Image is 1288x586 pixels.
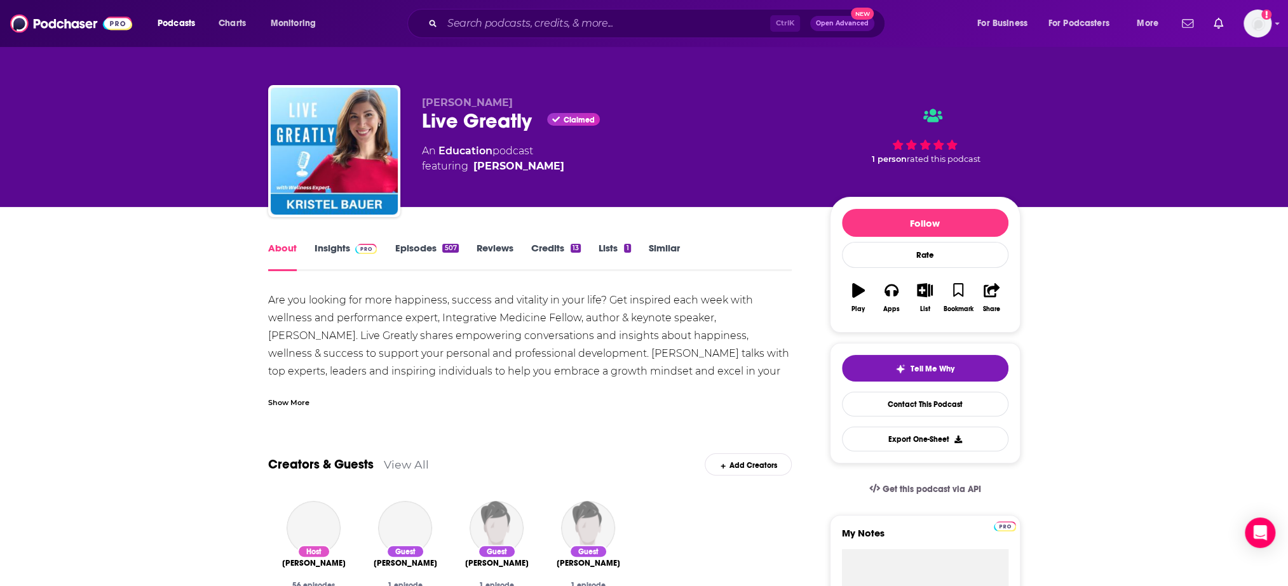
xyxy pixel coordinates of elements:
a: Kristel Bauer [287,501,341,555]
span: 1 person [872,154,907,164]
a: Creators & Guests [268,456,374,472]
span: featuring [422,159,564,174]
label: My Notes [842,527,1008,549]
a: Natasha Grano [378,501,432,555]
img: Kathy Oneto [470,501,524,555]
div: Guest [478,545,516,558]
a: Zach Mercurio [557,558,620,568]
a: Get this podcast via API [859,474,991,505]
button: Play [842,275,875,321]
span: Charts [219,15,246,32]
div: Add Creators [705,453,792,476]
span: Open Advanced [816,20,869,27]
a: Natasha Grano [374,558,437,568]
a: Similar [649,242,680,271]
span: [PERSON_NAME] [282,558,346,568]
img: tell me why sparkle [895,364,905,374]
span: [PERSON_NAME] [422,97,513,109]
div: Host [297,545,330,558]
a: Kristel Bauer [473,159,564,174]
svg: Add a profile image [1261,10,1271,20]
div: Rate [842,242,1008,268]
input: Search podcasts, credits, & more... [442,13,770,34]
span: Podcasts [158,15,195,32]
a: Charts [210,13,254,34]
button: tell me why sparkleTell Me Why [842,355,1008,382]
div: 507 [442,244,458,253]
a: Lists1 [599,242,630,271]
button: Show profile menu [1244,10,1271,37]
div: 1 [624,244,630,253]
span: rated this podcast [907,154,980,164]
a: Kristel Bauer [282,558,346,568]
a: Episodes507 [395,242,458,271]
button: open menu [1128,13,1174,34]
a: Show notifications dropdown [1177,13,1198,34]
button: List [908,275,941,321]
span: Claimed [564,117,595,123]
div: Guest [386,545,424,558]
span: [PERSON_NAME] [374,558,437,568]
a: Kathy Oneto [465,558,529,568]
a: Pro website [994,519,1016,531]
span: For Business [977,15,1027,32]
span: For Podcasters [1048,15,1109,32]
button: Export One-Sheet [842,427,1008,451]
button: open menu [968,13,1043,34]
button: Open AdvancedNew [810,16,874,31]
a: Credits13 [531,242,581,271]
span: Get this podcast via API [882,484,980,495]
div: Guest [569,545,607,558]
span: [PERSON_NAME] [465,558,529,568]
a: Education [438,145,492,157]
button: Apps [875,275,908,321]
img: Live Greatly [271,88,398,215]
div: An podcast [422,143,564,174]
div: 13 [571,244,581,253]
button: Follow [842,209,1008,237]
div: 1 personrated this podcast [830,97,1020,175]
a: About [268,242,297,271]
div: Search podcasts, credits, & more... [419,9,897,38]
button: open menu [149,13,212,34]
div: Apps [883,305,900,313]
div: Are you looking for more happiness, success and vitality in your life? Get inspired each week wit... [268,291,792,523]
img: User Profile [1244,10,1271,37]
span: Tell Me Why [911,364,954,374]
button: open menu [262,13,332,34]
div: Open Intercom Messenger [1245,517,1275,548]
div: Share [983,305,1000,313]
span: Ctrl K [770,15,800,32]
span: New [851,8,874,20]
button: Share [975,275,1008,321]
a: Contact This Podcast [842,392,1008,416]
div: Bookmark [943,305,973,313]
img: Podchaser Pro [994,521,1016,531]
span: Logged in as Ashley_Beenen [1244,10,1271,37]
span: More [1137,15,1158,32]
span: [PERSON_NAME] [557,558,620,568]
img: Podchaser - Follow, Share and Rate Podcasts [10,11,132,36]
a: Show notifications dropdown [1209,13,1228,34]
a: Reviews [477,242,513,271]
div: Play [851,305,865,313]
img: Zach Mercurio [561,501,615,555]
button: Bookmark [942,275,975,321]
a: InsightsPodchaser Pro [315,242,377,271]
a: View All [384,458,429,471]
img: Podchaser Pro [355,244,377,254]
div: List [920,305,930,313]
button: open menu [1040,13,1128,34]
span: Monitoring [271,15,316,32]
